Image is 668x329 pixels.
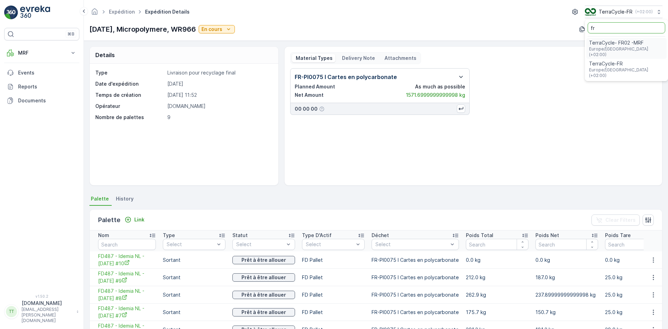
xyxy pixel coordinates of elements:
[98,305,156,319] span: FD487 - Idemia NL - [DATE] #7
[295,55,333,62] p: Material Types
[167,80,271,87] p: [DATE]
[122,216,147,224] button: Link
[4,6,18,19] img: logo
[95,51,115,59] p: Details
[302,274,365,281] p: FD Pallet
[383,55,416,62] p: Attachments
[98,239,156,250] input: Search
[4,66,79,80] a: Events
[98,253,156,267] a: FD487 - Idemia NL - 26.09.2024 #10
[18,97,77,104] p: Documents
[535,274,598,281] p: 187.0 kg
[599,8,633,15] p: TerraCycle-FR
[4,294,79,298] span: v 1.50.2
[167,103,271,110] p: [DOMAIN_NAME]
[4,300,79,323] button: TT[DOMAIN_NAME][EMAIL_ADDRESS][PERSON_NAME][DOMAIN_NAME]
[163,291,225,298] p: Sortant
[116,195,134,202] span: History
[163,274,225,281] p: Sortant
[585,8,596,16] img: TC_H152nZO.png
[98,270,156,284] span: FD487 - Idemia NL - [DATE] #9
[372,274,459,281] p: FR-PI0075 I Cartes en polycarbonate
[4,94,79,108] a: Documents
[415,83,465,90] p: As much as possible
[605,232,631,239] p: Poids Tare
[4,80,79,94] a: Reports
[605,309,668,316] p: 25.0 kg
[6,306,17,317] div: TT
[91,10,98,16] a: Homepage
[232,232,248,239] p: Statut
[98,232,109,239] p: Nom
[95,103,165,110] p: Opérateur
[22,307,73,323] p: [EMAIL_ADDRESS][PERSON_NAME][DOMAIN_NAME]
[295,105,318,112] p: 00 00 00
[95,114,165,121] p: Nombre de palettes
[585,19,668,81] ul: Menu
[605,257,668,264] p: 0.0 kg
[18,83,77,90] p: Reports
[163,309,225,316] p: Sortant
[232,308,295,316] button: Prêt à être allouer
[241,274,286,281] p: Prêt à être allouer
[295,92,324,99] p: Net Amount
[302,291,365,298] p: FD Pallet
[535,239,598,250] input: Search
[535,232,559,239] p: Poids Net
[372,232,389,239] p: Déchet
[109,9,135,15] a: Expédition
[302,232,332,239] p: Type D'Actif
[535,257,598,264] p: 0.0 kg
[302,309,365,316] p: FD Pallet
[406,92,465,99] p: 1571.6999999999998 kg
[201,26,222,33] p: En cours
[167,92,271,99] p: [DATE] 11:52
[95,69,165,76] p: Type
[98,305,156,319] a: FD487 - Idemia NL - 26.09.2024 #7
[241,309,286,316] p: Prêt à être allouer
[241,257,286,264] p: Prêt à être allouer
[535,309,598,316] p: 150.7 kg
[167,114,271,121] p: 9
[372,309,459,316] p: FR-PI0075 I Cartes en polycarbonate
[163,232,175,239] p: Type
[605,274,668,281] p: 25.0 kg
[232,273,295,282] button: Prêt à être allouer
[236,241,284,248] p: Select
[466,274,528,281] p: 212.0 kg
[18,69,77,76] p: Events
[98,270,156,284] a: FD487 - Idemia NL - 26.09.2024 #9
[466,232,493,239] p: Poids Total
[341,55,375,62] p: Delivery Note
[144,8,191,15] span: Expédition Details
[95,80,165,87] p: Date d'expédition
[319,106,325,112] div: Help Tooltip Icon
[466,239,528,250] input: Search
[295,73,397,81] p: FR-PI0075 I Cartes en polycarbonate
[306,241,354,248] p: Select
[4,46,79,60] button: MRF
[466,291,528,298] p: 262.9 kg
[466,309,528,316] p: 175.7 kg
[91,195,109,202] span: Palette
[591,214,640,226] button: Clear Filters
[589,46,664,57] span: Europe/[GEOGRAPHIC_DATA] (+02:00)
[98,288,156,302] a: FD487 - Idemia NL - 26.09.2024 #8
[95,92,165,99] p: Temps de création
[20,6,50,19] img: logo_light-DOdMpM7g.png
[98,215,120,225] p: Palette
[375,241,448,248] p: Select
[134,216,144,223] p: Link
[585,6,662,18] button: TerraCycle-FR(+02:00)
[18,49,65,56] p: MRF
[295,83,335,90] p: Planned Amount
[199,25,235,33] button: En cours
[605,217,636,224] p: Clear Filters
[605,291,668,298] p: 25.0 kg
[588,22,665,33] input: Search...
[232,256,295,264] button: Prêt à être allouer
[232,291,295,299] button: Prêt à être allouer
[589,60,664,67] span: TerraCycle-FR
[89,24,196,34] p: [DATE], Micropolymere, WR966
[22,300,73,307] p: [DOMAIN_NAME]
